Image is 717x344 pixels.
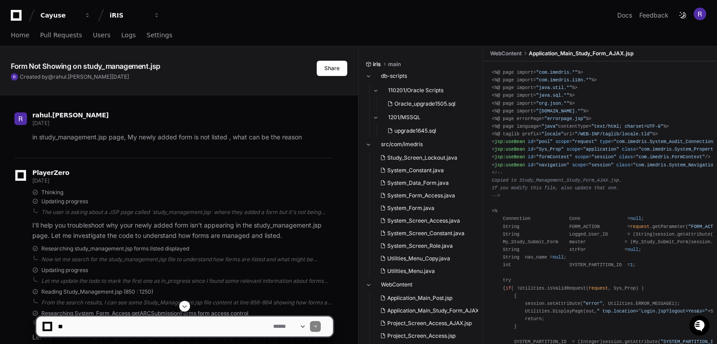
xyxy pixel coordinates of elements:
span: Updating progress [41,198,88,205]
span: @ [48,73,53,80]
span: rahul.[PERSON_NAME] [32,112,109,119]
img: ACg8ocKxoTNpu8cko3VVIlE-uvSAFwx5xy-EUfJtJtwub5Z8TiBWDg=s96-c [694,8,706,20]
span: db-scripts [381,72,407,80]
span: [DATE] [111,73,129,80]
button: System_Form.java [376,202,471,214]
img: ACg8ocKxoTNpu8cko3VVIlE-uvSAFwx5xy-EUfJtJtwub5Z8TiBWDg=s96-c [14,112,27,125]
span: jsp:useBean [495,154,525,160]
button: 110201/Oracle Scripts [373,83,476,98]
span: <%@ page import= %> [492,77,597,83]
span: "navigation" [536,162,569,168]
span: <%@ page import= %> [492,70,583,75]
span: if [505,286,511,291]
span: class [616,162,630,168]
span: Application_Main_Study_Form_AJAX.jsp [529,50,633,57]
div: Cayuse [40,11,79,20]
span: <%@ page import= %> [492,101,575,106]
div: From the search results, I can see some Study_Management.jsp file content at line 856-864 showing... [41,299,333,306]
button: Application_Main_Post.jsp [376,292,478,304]
div: Welcome [9,36,164,50]
span: <%@ page import= %> [492,108,589,114]
span: "java.util.*" [536,85,572,90]
span: Pull Requests [40,32,82,38]
span: Pylon [89,94,109,101]
span: request [589,286,608,291]
button: System_Screen_Role.java [376,240,471,252]
span: jsp:useBean [495,139,525,144]
span: id [528,162,533,168]
img: 1736555170064-99ba0984-63c1-480f-8ee9-699278ef63ed [9,67,25,83]
span: scope [575,154,589,160]
button: db-scripts [366,69,476,83]
span: Application_Main_Post.jsp [387,295,452,302]
span: "org.json.*" [536,101,569,106]
span: <%@ page language= contentType= %> [492,124,669,129]
span: Thinking [41,189,63,196]
div: The user is asking about a JSP page called `study_management.jsp` where they added a form but it'... [41,209,333,216]
span: <%@ page import= %> [492,93,575,98]
button: Utilities_Menu_Copy.java [376,252,471,265]
span: Study_Screen_Lockout.java [387,154,457,161]
a: Powered byPylon [63,94,109,101]
img: PlayerZero [9,9,27,27]
button: Cayuse [37,7,94,23]
span: System_Screen_Constant.java [387,230,465,237]
span: <!-- Copied to Study_Management_Study_Form_AJAX.jsp. If you modify this file, also update that on... [492,170,625,198]
button: System_Constant.java [376,164,471,177]
a: Logs [121,25,136,46]
span: scope [555,139,569,144]
button: Utilities_Menu.java [376,265,471,277]
span: System_Constant.java [387,167,444,174]
span: "com.imedris.*" [536,70,577,75]
span: Utilities_Menu.java [387,268,435,275]
span: <%@ page import= %> [492,85,578,90]
span: request [630,224,650,229]
span: "java" [542,124,558,129]
span: src/com/imedris [381,141,423,148]
a: Settings [146,25,172,46]
span: jsp:useBean [495,147,525,152]
span: Researching study_management.jsp forms listed displayed [41,245,189,252]
span: System_Form.java [387,205,434,212]
span: [DATE] [32,120,49,126]
span: WebContent [490,50,522,57]
button: iRIS [106,7,164,23]
button: upgrade1645.sql [384,125,471,137]
span: class [619,154,633,160]
button: WebContent [366,277,476,292]
button: System_Data_Form.java [376,177,471,189]
span: System_Screen_Access.java [387,217,460,224]
span: Logs [121,32,136,38]
span: Created by [20,73,129,80]
button: Start new chat [153,70,164,80]
span: null [630,216,642,221]
span: 1201/MSSQL [388,114,420,121]
span: System_Screen_Role.java [387,242,453,250]
span: "com.imedris.i18n.*" [536,77,591,83]
span: System_Data_Form.java [387,179,449,187]
span: null [553,255,564,260]
span: [DATE] [32,177,49,184]
div: Let me update the todo to mark the first one as in_progress since I found some relevant informati... [41,277,333,285]
span: "/WEB-INF/taglib/locale.tld" [575,131,653,137]
span: "pool" [536,139,553,144]
span: rahul.[PERSON_NAME] [53,73,111,80]
span: "application" [583,147,619,152]
a: Home [11,25,29,46]
p: I'll help you troubleshoot why your newly added form isn't appearing in the study_management.jsp ... [32,220,333,241]
span: jsp:useBean [495,162,525,168]
span: id [528,139,533,144]
div: iRIS [110,11,148,20]
span: scope [572,162,586,168]
button: System_Screen_Access.java [376,214,471,227]
span: "session" [592,154,616,160]
span: PlayerZero [32,170,69,175]
div: We're offline, we'll be back soon [31,76,117,83]
span: WebContent [381,281,412,288]
span: <%@ taglib prefix= uri= %> [492,131,658,137]
div: Start new chat [31,67,147,76]
span: type [600,139,611,144]
button: Study_Screen_Lockout.java [376,152,471,164]
span: Home [11,32,29,38]
span: Reading Study_Management.jsp (850 : 1250) [41,288,153,295]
